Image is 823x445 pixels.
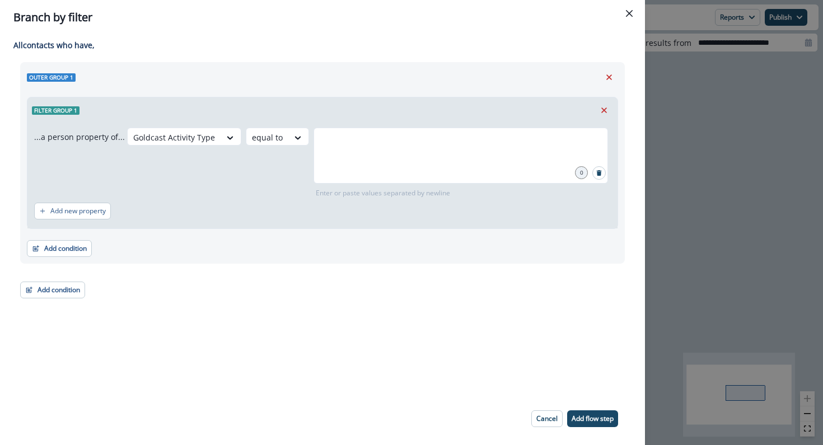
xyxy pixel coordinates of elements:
div: Branch by filter [13,9,632,26]
button: Add flow step [567,410,618,427]
span: Filter group 1 [32,106,80,115]
button: Cancel [531,410,563,427]
p: Add flow step [572,415,614,423]
button: Remove [600,69,618,86]
button: Remove [595,102,613,119]
p: All contact s who have, [13,39,625,51]
button: Search [592,166,606,180]
button: Add condition [27,240,92,257]
button: Add condition [20,282,85,298]
p: Cancel [536,415,558,423]
p: ...a person property of... [34,131,125,143]
p: Enter or paste values separated by newline [314,188,452,198]
span: Outer group 1 [27,73,76,82]
button: Close [620,4,638,22]
p: Add new property [50,207,106,215]
div: 0 [575,166,588,179]
button: Add new property [34,203,111,219]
